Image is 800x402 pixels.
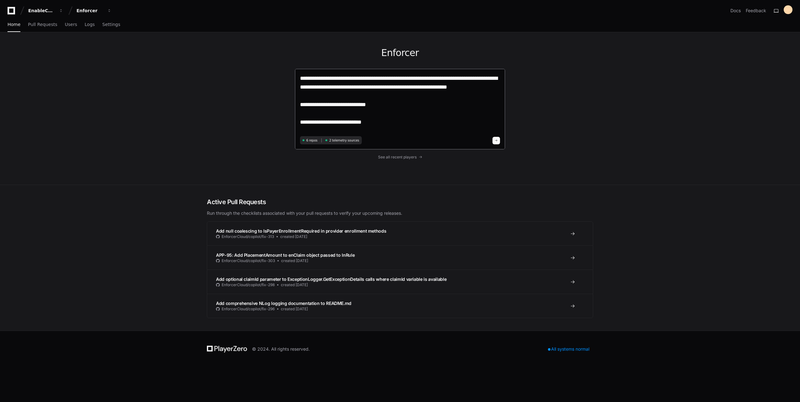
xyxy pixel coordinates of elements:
div: All systems normal [544,345,593,353]
span: Users [65,23,77,26]
a: Pull Requests [28,18,57,32]
div: Enforcer [76,8,103,14]
a: Docs [730,8,741,14]
span: created [DATE] [281,282,308,287]
h2: Active Pull Requests [207,198,593,206]
span: Pull Requests [28,23,57,26]
span: created [DATE] [280,234,307,239]
h1: Enforcer [295,47,505,59]
span: created [DATE] [281,307,308,312]
span: 2 telemetry sources [329,138,359,143]
span: 6 repos [306,138,318,143]
a: Users [65,18,77,32]
a: See all recent players [295,155,505,160]
span: APP-95: Add PlacementAmount to enClaim object passed to InRule [216,252,355,258]
a: Add comprehensive NLog logging documentation to README.mdEnforcerCloud/copilot/fix-296created [DATE] [207,294,593,318]
span: Settings [102,23,120,26]
div: EnableComp [28,8,55,14]
span: Logs [85,23,95,26]
a: Home [8,18,20,32]
a: Add optional claimId parameter to ExceptionLogger.GetExceptionDetails calls where claimId variabl... [207,270,593,294]
span: Add optional claimId parameter to ExceptionLogger.GetExceptionDetails calls where claimId variabl... [216,276,446,282]
span: See all recent players [378,155,417,160]
span: Add null coalescing to IsPayerEnrollmentRequired in provider enrollment methods [216,228,386,234]
a: APP-95: Add PlacementAmount to enClaim object passed to InRuleEnforcerCloud/copilot/fix-303create... [207,245,593,270]
a: Add null coalescing to IsPayerEnrollmentRequired in provider enrollment methodsEnforcerCloud/copi... [207,222,593,245]
span: EnforcerCloud/copilot/fix-303 [222,258,275,263]
button: Enforcer [74,5,114,16]
span: EnforcerCloud/copilot/fix-298 [222,282,275,287]
span: EnforcerCloud/copilot/fix-313 [222,234,274,239]
span: EnforcerCloud/copilot/fix-296 [222,307,275,312]
a: Logs [85,18,95,32]
a: Settings [102,18,120,32]
div: © 2024. All rights reserved. [252,346,310,352]
button: Feedback [746,8,766,14]
span: created [DATE] [281,258,308,263]
button: EnableComp [26,5,66,16]
p: Run through the checklists associated with your pull requests to verify your upcoming releases. [207,210,593,216]
span: Home [8,23,20,26]
span: Add comprehensive NLog logging documentation to README.md [216,301,351,306]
